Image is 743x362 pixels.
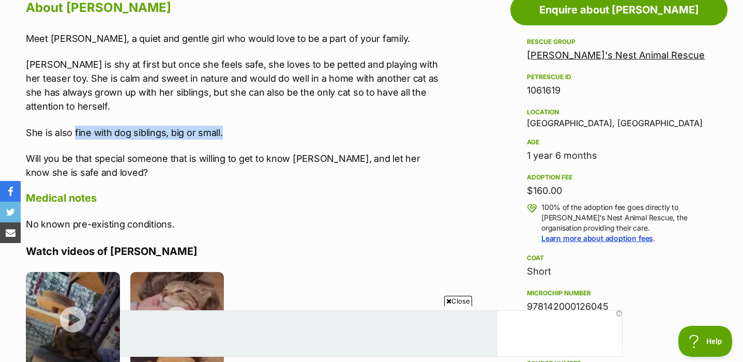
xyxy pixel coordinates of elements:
div: Microchip number [527,289,711,297]
iframe: Help Scout Beacon - Open [678,326,733,357]
span: Close [444,296,472,306]
div: [GEOGRAPHIC_DATA], [GEOGRAPHIC_DATA] [527,106,711,128]
img: iconc.png [144,1,154,8]
div: Short [527,264,711,279]
a: Privacy Notification [145,1,155,9]
div: $160.00 [527,184,711,198]
img: consumer-privacy-logo.png [146,1,154,9]
div: 978142000126045 [527,299,711,314]
p: Will you be that special someone that is willing to get to know [PERSON_NAME], and let her know s... [26,152,443,179]
div: Rescue group [527,38,711,46]
p: No known pre-existing conditions. [26,217,443,231]
a: Learn more about adoption fees [541,234,653,243]
a: [PERSON_NAME]'s Nest Animal Rescue [527,50,705,61]
p: [PERSON_NAME] is shy at first but once she feels safe, she loves to be petted and playing with he... [26,57,443,113]
iframe: Advertisement [121,310,623,357]
p: Meet [PERSON_NAME], a quiet and gentle girl who would love to be a part of your family. [26,32,443,46]
h4: Medical notes [26,191,443,205]
h4: Watch videos of [PERSON_NAME] [26,245,443,258]
p: She is also fine with dog siblings, big or small. [26,126,443,140]
img: consumer-privacy-logo.png [1,1,9,9]
div: PetRescue ID [527,73,711,81]
div: Adoption fee [527,173,711,182]
div: Location [527,108,711,116]
div: Coat [527,254,711,262]
img: adc.png [147,1,154,8]
div: 1 year 6 months [527,148,711,163]
p: 100% of the adoption fee goes directly to [PERSON_NAME]'s Nest Animal Rescue, the organisation pr... [541,202,711,244]
div: Age [527,138,711,146]
div: 1061619 [527,83,711,98]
